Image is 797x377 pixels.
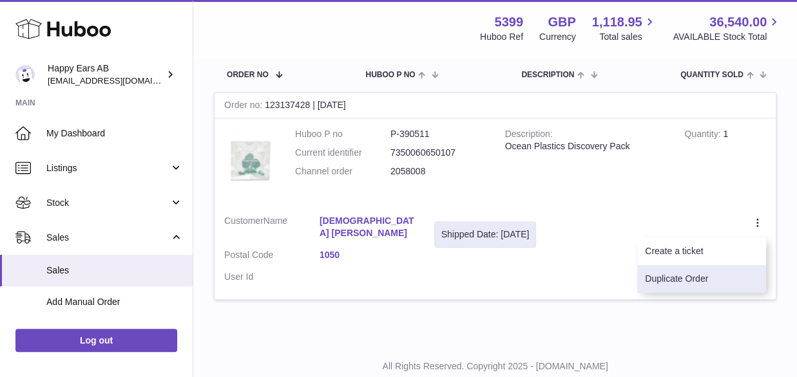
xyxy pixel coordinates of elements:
[480,31,523,43] div: Huboo Ref
[320,249,415,261] a: 1050
[592,14,642,31] span: 1,118.95
[390,128,486,140] dd: P-390511
[673,14,782,43] a: 36,540.00 AVAILABLE Stock Total
[46,162,169,174] span: Listings
[709,14,767,31] span: 36,540.00
[295,128,390,140] dt: Huboo P no
[46,232,169,244] span: Sales
[390,165,486,178] dd: 2058008
[224,249,320,264] dt: Postal Code
[224,215,320,243] dt: Name
[15,329,177,352] a: Log out
[15,65,35,84] img: 3pl@happyearsearplugs.com
[48,62,164,87] div: Happy Ears AB
[295,147,390,159] dt: Current identifier
[592,14,657,43] a: 1,118.95 Total sales
[224,216,264,226] span: Customer
[227,71,269,79] span: Order No
[637,237,766,265] li: Create a ticket
[673,31,782,43] span: AVAILABLE Stock Total
[505,140,666,152] div: Ocean Plastics Discovery Pack
[224,128,276,192] img: 53991642634710.jpg
[441,228,530,241] div: Shipped Date: [DATE]
[684,129,723,142] strong: Quantity
[46,296,183,308] span: Add Manual Order
[46,197,169,209] span: Stock
[320,215,415,239] a: [DEMOGRAPHIC_DATA] [PERSON_NAME]
[680,71,744,79] span: Quantity Sold
[224,100,265,113] strong: Order no
[48,75,189,86] span: [EMAIL_ADDRESS][DOMAIN_NAME]
[365,71,415,79] span: Huboo P no
[637,265,766,293] li: Duplicate Order
[215,93,776,118] div: 123137428 | [DATE]
[224,271,320,283] dt: User Id
[46,264,183,277] span: Sales
[521,71,574,79] span: Description
[494,14,523,31] strong: 5399
[599,31,657,43] span: Total sales
[46,127,183,140] span: My Dashboard
[295,165,390,178] dt: Channel order
[539,31,576,43] div: Currency
[548,14,575,31] strong: GBP
[675,118,776,205] td: 1
[204,360,787,372] p: All Rights Reserved. Copyright 2025 - [DOMAIN_NAME]
[390,147,486,159] dd: 7350060650107
[505,129,553,142] strong: Description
